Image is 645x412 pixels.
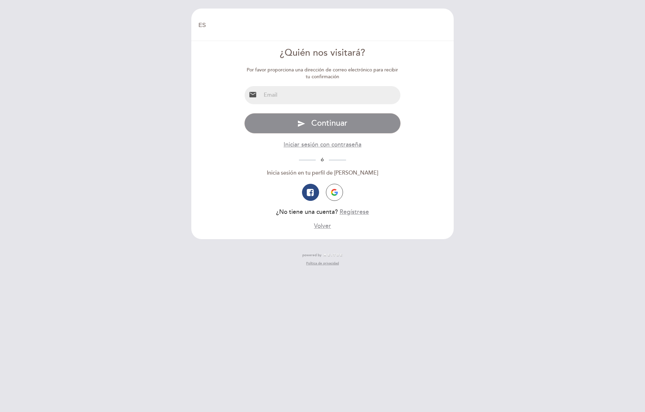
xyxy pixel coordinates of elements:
i: send [297,120,305,128]
span: Continuar [311,118,347,128]
img: icon-google.png [331,189,338,196]
a: Política de privacidad [306,261,339,266]
a: powered by [302,253,343,258]
span: powered by [302,253,321,258]
button: Iniciar sesión con contraseña [284,140,361,149]
div: Por favor proporciona una dirección de correo electrónico para recibir tu confirmación [244,67,401,80]
img: MEITRE [323,253,343,257]
span: ó [316,157,329,163]
button: send Continuar [244,113,401,134]
button: Volver [314,222,331,230]
input: Email [261,86,401,104]
i: email [249,91,257,99]
div: ¿Quién nos visitará? [244,46,401,60]
div: Inicia sesión en tu perfil de [PERSON_NAME] [244,169,401,177]
button: Regístrese [340,208,369,216]
span: ¿No tiene una cuenta? [276,208,338,216]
